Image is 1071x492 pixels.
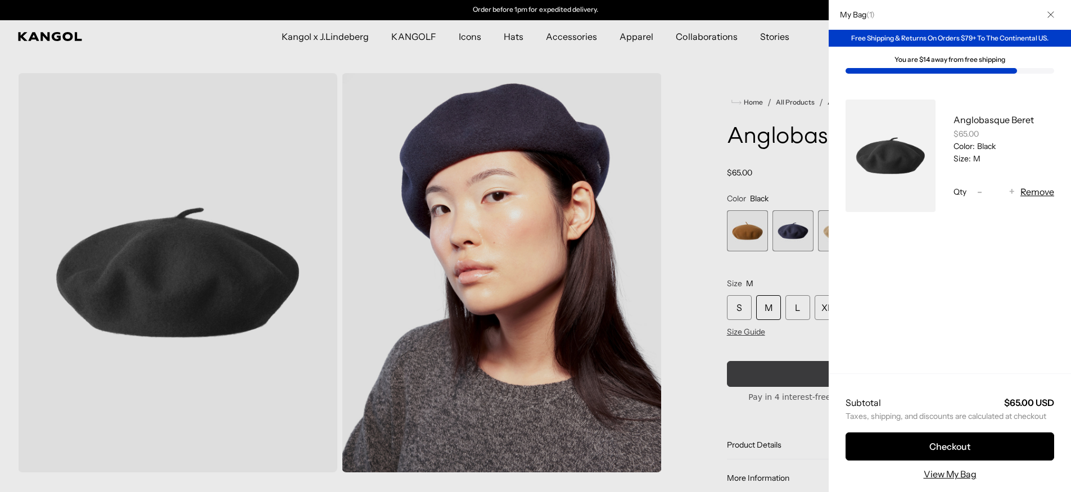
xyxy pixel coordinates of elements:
div: $65.00 [953,129,1054,139]
span: + [1009,184,1015,200]
h2: My Bag [834,10,875,20]
span: ( ) [866,10,875,20]
span: Qty [953,187,966,197]
button: Checkout [846,432,1054,461]
h2: Subtotal [846,396,881,409]
dt: Size: [953,154,971,164]
button: Remove Anglobasque Beret - Black / M [1020,185,1054,198]
div: Free Shipping & Returns On Orders $79+ To The Continental US. [829,30,1071,47]
dt: Color: [953,141,975,151]
small: Taxes, shipping, and discounts are calculated at checkout [846,411,1054,421]
dd: M [971,154,980,164]
input: Quantity for Anglobasque Beret [988,185,1004,198]
span: - [977,184,982,200]
div: You are $14 away from free shipping [846,56,1054,64]
a: View My Bag [924,467,977,481]
button: - [971,185,988,198]
button: + [1004,185,1020,198]
span: 1 [869,10,871,20]
strong: $65.00 USD [1004,397,1054,408]
dd: Black [975,141,996,151]
a: Anglobasque Beret [953,114,1034,125]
